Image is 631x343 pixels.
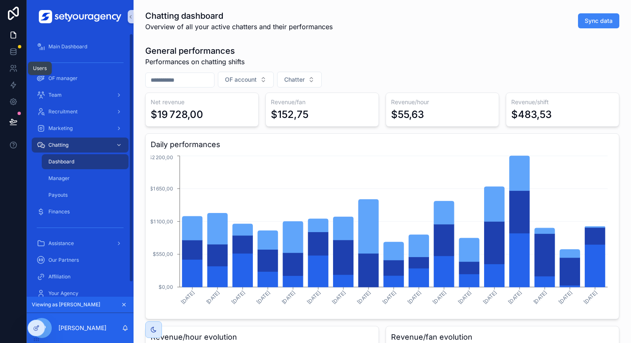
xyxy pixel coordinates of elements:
[151,139,614,150] h3: Daily performances
[271,108,308,121] div: $152,75
[151,108,203,121] div: $19 728,00
[42,188,129,203] a: Payouts
[48,257,79,263] span: Our Partners
[42,154,129,169] a: Dashboard
[578,13,619,28] button: Sync data
[381,289,397,305] tspan: [DATE]
[583,289,598,305] tspan: [DATE]
[48,142,68,148] span: Chatting
[205,289,221,305] tspan: [DATE]
[356,289,372,305] tspan: [DATE]
[32,39,129,54] a: Main Dashboard
[406,289,422,305] tspan: [DATE]
[230,289,246,305] tspan: [DATE]
[42,171,129,186] a: Manager
[280,289,296,305] tspan: [DATE]
[271,98,374,106] h3: Revenue/fan
[32,71,129,86] a: OF manager
[150,185,173,192] tspan: $1 650,00
[32,253,129,268] a: Our Partners
[32,204,129,219] a: Finances
[331,289,347,305] tspan: [DATE]
[48,92,62,98] span: Team
[457,289,472,305] tspan: [DATE]
[153,251,173,257] tspan: $550,00
[391,331,614,343] h3: Revenue/fan evolution
[39,10,121,23] img: App logo
[32,301,100,308] span: Viewing as [PERSON_NAME]
[180,289,196,305] tspan: [DATE]
[58,324,106,332] p: [PERSON_NAME]
[32,236,129,251] a: Assistance
[225,75,257,84] span: OF account
[145,57,245,67] span: Performances on chatting shifts
[151,154,614,314] div: chart
[284,75,305,84] span: Chatter
[32,88,129,103] a: Team
[48,75,78,82] span: OF manager
[32,269,129,284] a: Affiliation
[48,43,87,50] span: Main Dashboard
[48,290,78,297] span: Your Agency
[255,289,271,305] tspan: [DATE]
[48,175,70,182] span: Manager
[151,98,253,106] h3: Net revenue
[48,158,74,165] span: Dashboard
[48,192,68,198] span: Payouts
[151,331,374,343] h3: Revenue/hour evolution
[218,72,274,88] button: Select Button
[511,98,614,106] h3: Revenue/shift
[32,121,129,136] a: Marketing
[159,284,173,290] tspan: $0,00
[432,289,447,305] tspan: [DATE]
[482,289,498,305] tspan: [DATE]
[48,240,74,247] span: Assistance
[511,108,552,121] div: $483,53
[27,33,134,297] div: scrollable content
[33,65,47,72] div: Users
[32,138,129,153] a: Chatting
[48,208,70,215] span: Finances
[507,289,523,305] tspan: [DATE]
[145,22,333,32] span: Overview of all your active chatters and their performances
[532,289,548,305] tspan: [DATE]
[391,108,424,121] div: $55,63
[145,10,333,22] h1: Chatting dashboard
[145,45,245,57] h1: General performances
[150,218,173,225] tspan: $1 100,00
[149,154,173,160] tspan: $2 200,00
[585,17,613,25] span: Sync data
[557,289,573,305] tspan: [DATE]
[305,289,321,305] tspan: [DATE]
[391,98,494,106] h3: Revenue/hour
[48,125,73,132] span: Marketing
[48,273,71,280] span: Affiliation
[277,72,322,88] button: Select Button
[32,286,129,301] a: Your Agency
[48,108,78,115] span: Recruitment
[32,104,129,119] a: Recruitment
